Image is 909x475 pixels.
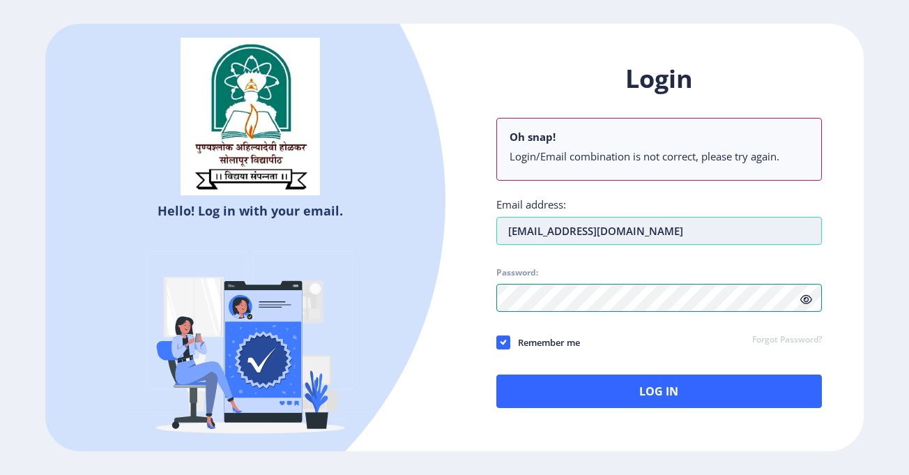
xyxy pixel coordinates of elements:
[496,62,822,96] h1: Login
[496,267,538,278] label: Password:
[496,375,822,408] button: Log In
[752,334,822,347] a: Forgot Password?
[181,38,320,195] img: sulogo.png
[510,149,809,163] li: Login/Email combination is not correct, please try again.
[496,197,566,211] label: Email address:
[496,217,822,245] input: Email address
[510,334,580,351] span: Remember me
[128,225,372,469] img: Verified-rafiki.svg
[510,130,556,144] b: Oh snap!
